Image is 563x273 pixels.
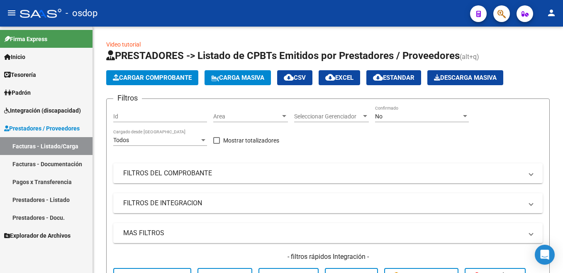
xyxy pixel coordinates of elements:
[66,4,97,22] span: - osdop
[546,8,556,18] mat-icon: person
[427,70,503,85] button: Descarga Masiva
[460,53,479,61] span: (alt+q)
[106,50,460,61] span: PRESTADORES -> Listado de CPBTs Emitidos por Prestadores / Proveedores
[4,88,31,97] span: Padrón
[373,74,414,81] span: Estandar
[284,74,306,81] span: CSV
[113,163,543,183] mat-expansion-panel-header: FILTROS DEL COMPROBANTE
[123,169,523,178] mat-panel-title: FILTROS DEL COMPROBANTE
[366,70,421,85] button: Estandar
[213,113,280,120] span: Area
[4,34,47,44] span: Firma Express
[4,231,71,240] span: Explorador de Archivos
[106,41,141,48] a: Video tutorial
[113,193,543,213] mat-expansion-panel-header: FILTROS DE INTEGRACION
[277,70,312,85] button: CSV
[113,223,543,243] mat-expansion-panel-header: MAS FILTROS
[113,92,142,104] h3: Filtros
[427,70,503,85] app-download-masive: Descarga masiva de comprobantes (adjuntos)
[325,72,335,82] mat-icon: cloud_download
[4,70,36,79] span: Tesorería
[205,70,271,85] button: Carga Masiva
[4,124,80,133] span: Prestadores / Proveedores
[113,74,192,81] span: Cargar Comprobante
[123,229,523,238] mat-panel-title: MAS FILTROS
[434,74,497,81] span: Descarga Masiva
[375,113,383,120] span: No
[106,70,198,85] button: Cargar Comprobante
[284,72,294,82] mat-icon: cloud_download
[294,113,361,120] span: Seleccionar Gerenciador
[4,106,81,115] span: Integración (discapacidad)
[319,70,360,85] button: EXCEL
[4,52,25,61] span: Inicio
[325,74,353,81] span: EXCEL
[535,245,555,265] div: Open Intercom Messenger
[211,74,264,81] span: Carga Masiva
[113,137,129,143] span: Todos
[223,135,279,145] span: Mostrar totalizadores
[7,8,17,18] mat-icon: menu
[373,72,383,82] mat-icon: cloud_download
[123,199,523,208] mat-panel-title: FILTROS DE INTEGRACION
[113,252,543,261] h4: - filtros rápidos Integración -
